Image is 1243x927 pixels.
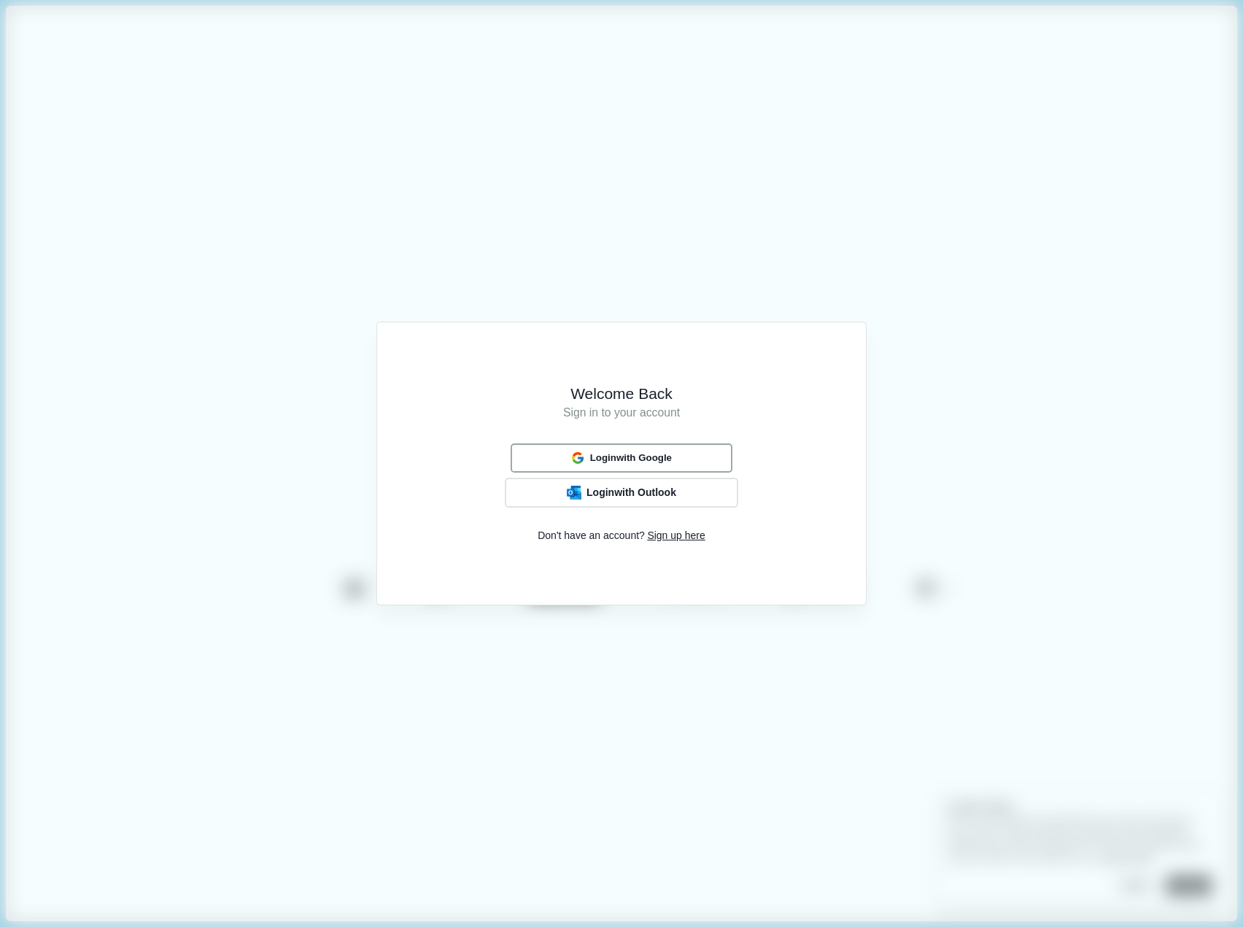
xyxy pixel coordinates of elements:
[647,528,705,543] span: Sign up here
[398,384,845,404] h1: Welcome Back
[590,452,672,464] span: Login with Google
[505,478,738,507] button: Outlook LogoLoginwith Outlook
[538,528,645,543] span: Don't have an account?
[398,404,845,422] h1: Sign in to your account
[511,443,732,472] button: Loginwith Google
[586,486,676,499] span: Login with Outlook
[567,486,581,500] img: Outlook Logo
